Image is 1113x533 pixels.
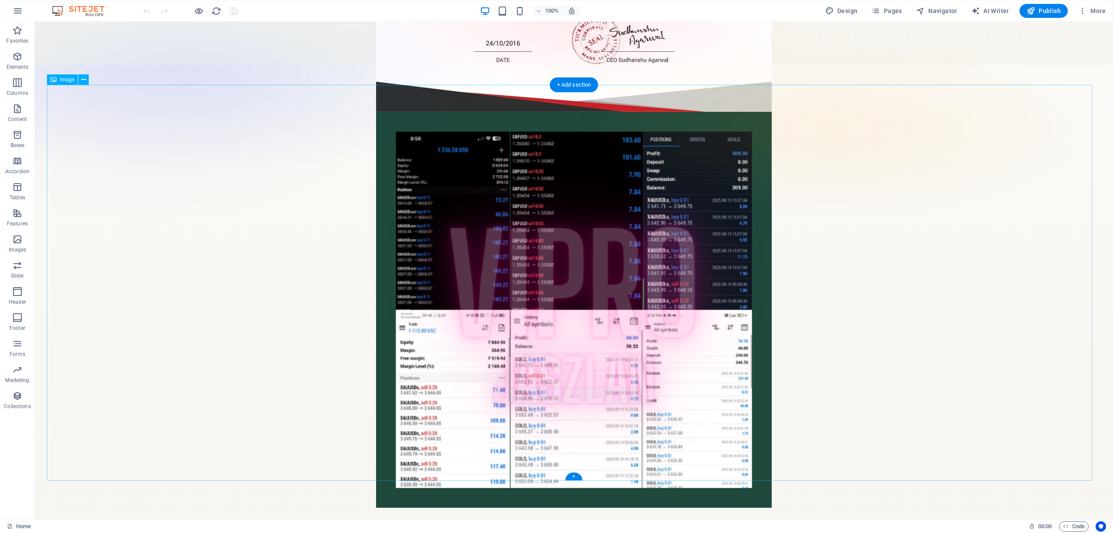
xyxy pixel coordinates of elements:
p: Features [7,220,28,227]
span: : [1044,523,1046,530]
p: Slider [11,272,24,279]
div: + [565,473,582,480]
p: Marketing [5,377,29,384]
span: Image [60,77,74,82]
p: Boxes [10,142,25,149]
button: Design [822,4,861,18]
p: Images [9,246,27,253]
span: Navigator [916,7,957,15]
button: Pages [868,4,905,18]
img: Editor Logo [50,6,115,16]
span: Pages [871,7,902,15]
p: Favorites [6,37,28,44]
button: Navigator [913,4,961,18]
div: Design (Ctrl+Alt+Y) [822,4,861,18]
p: Columns [7,90,28,97]
i: Reload page [211,6,221,16]
button: AI Writer [968,4,1013,18]
div: + Add section [550,77,598,92]
span: Design [825,7,858,15]
p: Elements [7,64,29,70]
button: Code [1059,521,1089,532]
p: Header [9,298,26,305]
p: Tables [10,194,25,201]
p: Forms [10,351,25,358]
h6: 100% [545,6,559,16]
p: Accordion [5,168,30,175]
span: 00 00 [1038,521,1052,532]
a: Click to cancel selection. Double-click to open Pages [7,521,31,532]
p: Collections [4,403,30,410]
span: Code [1063,521,1085,532]
h6: Session time [1029,521,1052,532]
span: AI Writer [971,7,1009,15]
p: Content [8,116,27,123]
button: 100% [532,6,563,16]
button: Usercentrics [1096,521,1106,532]
button: More [1075,4,1109,18]
button: Click here to leave preview mode and continue editing [193,6,204,16]
button: Publish [1020,4,1068,18]
button: reload [211,6,221,16]
span: Publish [1026,7,1061,15]
i: On resize automatically adjust zoom level to fit chosen device. [568,7,576,15]
span: More [1078,7,1106,15]
p: Footer [10,325,25,332]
